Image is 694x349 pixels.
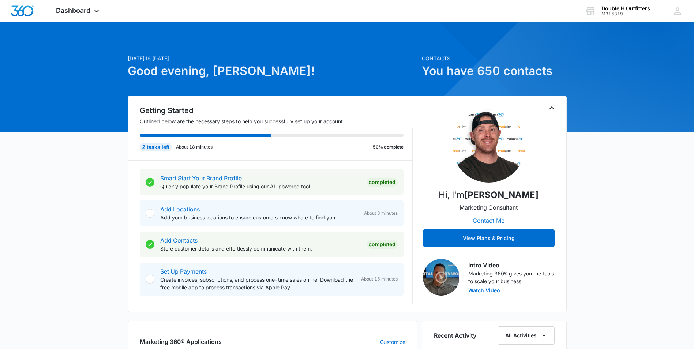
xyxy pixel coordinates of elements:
[367,178,398,187] div: Completed
[160,268,207,275] a: Set Up Payments
[364,210,398,217] span: About 3 minutes
[140,117,413,125] p: Outlined below are the necessary steps to help you successfully set up your account.
[160,174,242,182] a: Smart Start Your Brand Profile
[373,144,404,150] p: 50% complete
[128,62,417,80] h1: Good evening, [PERSON_NAME]!
[423,259,459,296] img: Intro Video
[601,11,650,16] div: account id
[498,326,555,345] button: All Activities
[452,109,525,183] img: Kyle Lewis
[459,203,518,212] p: Marketing Consultant
[601,5,650,11] div: account name
[56,7,90,14] span: Dashboard
[434,331,476,340] h6: Recent Activity
[468,261,555,270] h3: Intro Video
[160,245,361,252] p: Store customer details and effortlessly communicate with them.
[160,237,198,244] a: Add Contacts
[128,55,417,62] p: [DATE] is [DATE]
[468,270,555,285] p: Marketing 360® gives you the tools to scale your business.
[160,214,358,221] p: Add your business locations to ensure customers know where to find you.
[140,105,413,116] h2: Getting Started
[439,188,539,202] p: Hi, I'm
[468,288,500,293] button: Watch Video
[140,337,222,346] h2: Marketing 360® Applications
[547,104,556,112] button: Toggle Collapse
[160,276,355,291] p: Create invoices, subscriptions, and process one-time sales online. Download the free mobile app t...
[422,62,567,80] h1: You have 650 contacts
[422,55,567,62] p: Contacts
[465,212,512,229] button: Contact Me
[140,143,172,151] div: 2 tasks left
[160,183,361,190] p: Quickly populate your Brand Profile using our AI-powered tool.
[367,240,398,249] div: Completed
[423,229,555,247] button: View Plans & Pricing
[380,338,405,346] a: Customize
[464,189,539,200] strong: [PERSON_NAME]
[361,276,398,282] span: About 15 minutes
[176,144,213,150] p: About 18 minutes
[160,206,200,213] a: Add Locations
